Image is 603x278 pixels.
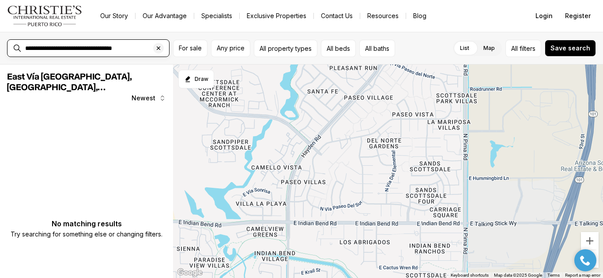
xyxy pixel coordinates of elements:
a: Our Story [93,10,135,22]
label: List [453,40,476,56]
p: Try searching for something else or changing filters. [11,229,162,240]
a: Terms (opens in new tab) [547,273,560,278]
button: Newest [126,89,171,107]
a: Specialists [194,10,239,22]
button: Allfilters [505,40,541,57]
button: Start drawing [178,70,214,88]
button: Save search [545,40,596,57]
img: logo [7,5,83,27]
button: All baths [359,40,395,57]
span: Map data ©2025 Google [494,273,542,278]
label: Map [476,40,502,56]
span: For sale [179,45,202,52]
button: For sale [173,40,207,57]
button: Login [530,7,558,25]
a: Resources [360,10,406,22]
span: Save search [550,45,590,52]
a: Blog [406,10,433,22]
span: Any price [217,45,245,52]
a: Exclusive Properties [240,10,313,22]
span: filters [520,44,535,53]
button: Clear search input [153,40,169,57]
span: Login [535,12,553,19]
button: Contact Us [314,10,360,22]
button: All beds [321,40,356,57]
button: Any price [211,40,250,57]
a: Our Advantage [136,10,194,22]
button: Register [560,7,596,25]
span: East Vía [GEOGRAPHIC_DATA], [GEOGRAPHIC_DATA], [GEOGRAPHIC_DATA] Real Estate & Homes for Sale [7,72,150,113]
span: Register [565,12,591,19]
p: No matching results [11,220,162,227]
a: Report a map error [565,273,600,278]
button: All property types [254,40,317,57]
span: All [511,44,518,53]
span: Newest [132,95,155,102]
button: Zoom in [581,232,599,250]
